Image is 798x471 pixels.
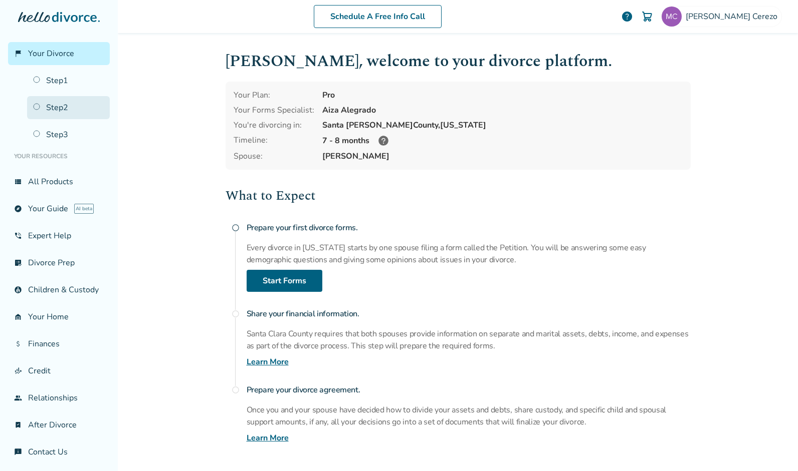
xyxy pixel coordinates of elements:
[14,421,22,429] span: bookmark_check
[8,413,110,436] a: bookmark_checkAfter Divorce
[322,105,683,116] div: Aiza Alegrado
[8,146,110,166] li: Your Resources
[247,380,691,400] h4: Prepare your divorce agreement.
[247,242,691,266] p: Every divorce in [US_STATE] starts by one spouse filing a form called the Petition. You will be a...
[8,42,110,65] a: flag_2Your Divorce
[14,178,22,186] span: view_list
[14,286,22,294] span: account_child
[686,11,781,22] span: [PERSON_NAME] Cerezo
[8,386,110,409] a: groupRelationships
[247,356,289,368] a: Learn More
[322,135,683,147] div: 7 - 8 months
[14,205,22,213] span: explore
[641,11,653,23] img: Cart
[14,448,22,456] span: chat_info
[234,151,314,162] span: Spouse:
[8,305,110,328] a: garage_homeYour Home
[226,186,691,206] h2: What to Expect
[27,123,110,146] a: Step3
[322,120,683,131] div: Santa [PERSON_NAME] County, [US_STATE]
[247,218,691,238] h4: Prepare your first divorce forms.
[14,340,22,348] span: attach_money
[247,270,322,292] a: Start Forms
[14,232,22,240] span: phone_in_talk
[232,386,240,394] span: radio_button_unchecked
[8,359,110,382] a: finance_modeCredit
[247,304,691,324] h4: Share your financial information.
[14,394,22,402] span: group
[234,90,314,101] div: Your Plan:
[247,432,289,444] a: Learn More
[14,313,22,321] span: garage_home
[74,204,94,214] span: AI beta
[8,332,110,355] a: attach_moneyFinances
[621,11,633,23] a: help
[14,367,22,375] span: finance_mode
[247,404,691,428] p: Once you and your spouse have decided how to divide your assets and debts, share custody, and spe...
[8,197,110,220] a: exploreYour GuideAI beta
[232,310,240,318] span: radio_button_unchecked
[8,251,110,274] a: list_alt_checkDivorce Prep
[28,48,74,59] span: Your Divorce
[27,69,110,92] a: Step1
[662,7,682,27] img: mcerezogt@gmail.com
[234,135,314,147] div: Timeline:
[8,440,110,463] a: chat_infoContact Us
[322,90,683,101] div: Pro
[226,49,691,74] h1: [PERSON_NAME] , welcome to your divorce platform.
[8,278,110,301] a: account_childChildren & Custody
[314,5,442,28] a: Schedule A Free Info Call
[748,423,798,471] iframe: Chat Widget
[27,96,110,119] a: Step2
[234,120,314,131] div: You're divorcing in:
[234,105,314,116] div: Your Forms Specialist:
[322,151,683,162] span: [PERSON_NAME]
[14,50,22,58] span: flag_2
[8,170,110,193] a: view_listAll Products
[247,328,691,352] p: Santa Clara County requires that both spouses provide information on separate and marital assets,...
[8,224,110,247] a: phone_in_talkExpert Help
[14,259,22,267] span: list_alt_check
[232,224,240,232] span: radio_button_unchecked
